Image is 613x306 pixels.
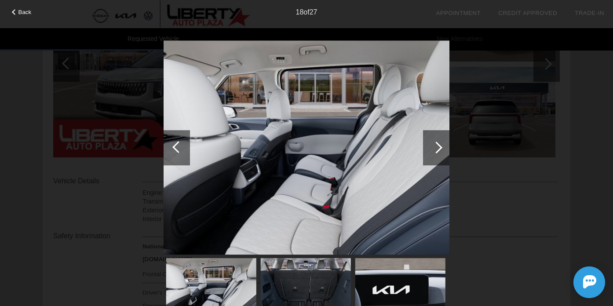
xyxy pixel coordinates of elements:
[18,9,32,15] span: Back
[310,8,317,16] span: 27
[164,40,449,255] img: image.aspx
[575,10,604,16] a: Trade-In
[436,10,481,16] a: Appointment
[498,10,557,16] a: Credit Approved
[534,259,613,306] iframe: Chat Assistance
[296,8,304,16] span: 18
